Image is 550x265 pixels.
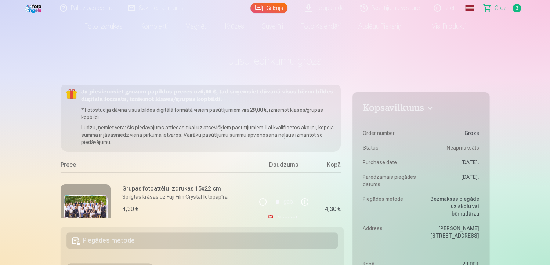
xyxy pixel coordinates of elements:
[363,144,417,151] dt: Status
[411,16,474,37] a: Visi produkti
[325,207,341,211] div: 4,30 €
[253,16,292,37] a: Suvenīri
[283,193,294,211] div: gab.
[81,106,335,121] p: * Fotostudija dāvina visus bildes digitālā formātā visiem pasūtījumiem virs , izniemot klases/gru...
[363,159,417,166] dt: Purchase date
[311,161,341,172] div: Kopā
[292,16,350,37] a: Foto kalendāri
[61,161,256,172] div: Prece
[25,3,43,13] img: /fa1
[131,16,177,37] a: Komplekti
[424,195,479,217] dd: Bezmaksas piegāde uz skolu vai bērnudārzu
[495,4,510,12] span: Grozs
[250,107,267,113] b: 29,00 €
[76,16,131,37] a: Foto izdrukas
[363,173,417,188] dt: Paredzamais piegādes datums
[446,144,479,151] span: Neapmaksāts
[177,16,216,37] a: Magnēti
[363,195,417,217] dt: Piegādes metode
[424,159,479,166] dd: [DATE].
[81,124,335,146] p: Lūdzu, ņemiet vērā: šis piedāvājums attiecas tikai uz atsevišķiem pasūtījumiem. Lai kvalificētos ...
[216,16,253,37] a: Krūzes
[66,232,338,249] h5: Piegādes metode
[363,225,417,239] dt: Address
[200,89,216,95] b: 6,00 €
[363,129,417,137] dt: Order number
[122,205,138,214] div: 4,30 €
[122,184,228,193] h6: Grupas fotoattēlu izdrukas 15x22 cm
[363,103,479,116] button: Kopsavilkums
[513,4,521,12] span: 3
[122,193,228,200] p: Spilgtas krāsas uz Fuji Film Crystal fotopapīra
[81,89,335,103] h5: Ja pievienosiet grozam papildus preces uz , tad saņemsiet dāvanā visas bērna bildes digitālā form...
[61,54,489,67] h1: Jūsu iepirkumu grozs
[424,129,479,137] dd: Grozs
[350,16,411,37] a: Atslēgu piekariņi
[424,225,479,239] dd: [PERSON_NAME][STREET_ADDRESS]
[256,161,311,172] div: Daudzums
[250,3,287,13] a: Galerija
[424,173,479,188] dd: [DATE].
[267,211,300,225] a: Noņemt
